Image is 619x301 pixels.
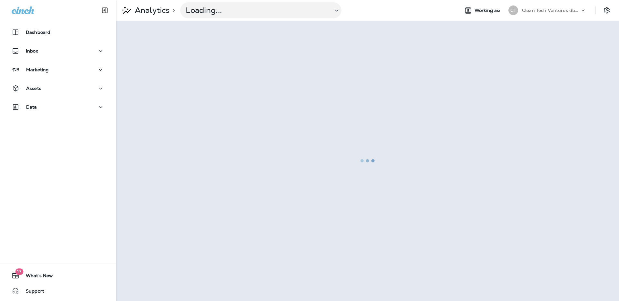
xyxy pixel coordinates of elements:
[6,285,110,297] button: Support
[186,5,328,15] p: Loading...
[6,44,110,57] button: Inbox
[26,86,41,91] p: Assets
[26,104,37,110] p: Data
[6,82,110,95] button: Assets
[26,48,38,53] p: Inbox
[170,8,175,13] p: >
[6,63,110,76] button: Marketing
[96,4,114,17] button: Collapse Sidebar
[26,67,49,72] p: Marketing
[475,8,502,13] span: Working as:
[601,5,613,16] button: Settings
[15,268,23,275] span: 17
[19,288,44,296] span: Support
[6,26,110,39] button: Dashboard
[6,101,110,113] button: Data
[19,273,53,281] span: What's New
[26,30,50,35] p: Dashboard
[132,5,170,15] p: Analytics
[522,8,580,13] p: Clean Tech Ventures dba Splash 10-Minute Oil Change
[6,269,110,282] button: 17What's New
[508,5,518,15] div: CT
